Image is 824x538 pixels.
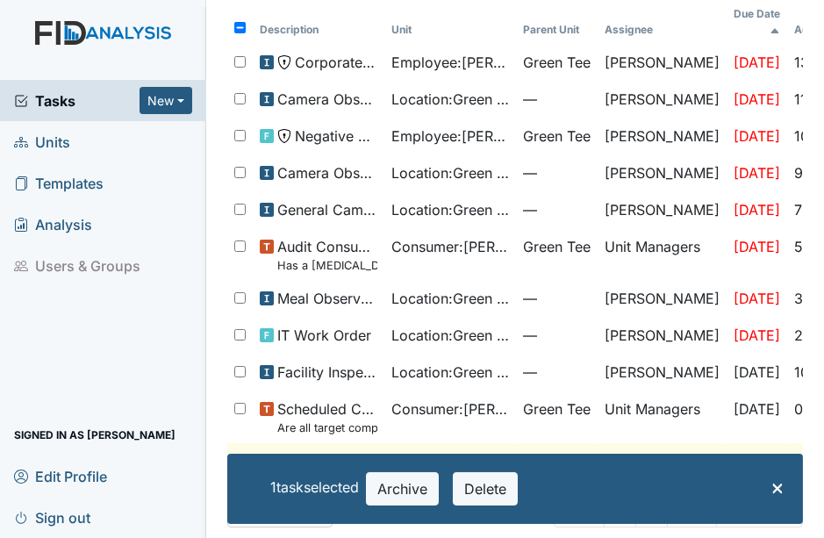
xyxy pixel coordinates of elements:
span: Location : Green Tee [391,362,509,383]
span: [DATE] [734,400,780,418]
span: Camera Observation [277,162,377,183]
input: Toggle All Rows Selected [234,22,246,33]
span: — [523,89,591,110]
span: 1 task selected [270,478,359,496]
td: [PERSON_NAME] [598,355,727,391]
span: Green Tee [523,52,591,73]
span: [DATE] [734,452,780,470]
span: [DATE] [734,201,780,219]
span: [DATE] [734,290,780,307]
td: [PERSON_NAME] [598,443,727,480]
a: Tasks [14,90,140,111]
span: [DATE] [734,90,780,108]
span: Consumer : [PERSON_NAME] [391,398,509,420]
span: [DATE] [734,127,780,145]
span: 117 [794,90,814,108]
span: 70 [794,201,811,219]
span: [DATE] [734,164,780,182]
td: [PERSON_NAME] [598,318,727,355]
span: 0 [794,452,803,470]
span: 51 [794,238,809,255]
span: General Camera Observation [277,199,377,220]
span: 106 [794,127,818,145]
span: 0 [794,400,803,418]
td: [PERSON_NAME] [598,118,727,155]
span: Green Tee [523,398,591,420]
button: New [140,87,192,114]
span: [DATE] [734,54,780,71]
span: — [523,199,591,220]
td: Unit Managers [598,391,727,443]
small: Has a [MEDICAL_DATA] been completed for all [DEMOGRAPHIC_DATA] and [DEMOGRAPHIC_DATA] over 50 or ... [277,257,377,274]
span: 10 [794,363,809,381]
span: Employee : [PERSON_NAME] [391,52,509,73]
span: Signed in as [PERSON_NAME] [14,421,176,448]
span: Location : Green Tee [391,288,509,309]
td: [PERSON_NAME] [598,45,727,82]
span: 32 [794,290,812,307]
span: — [523,325,591,346]
span: [DATE] [734,326,780,344]
td: [PERSON_NAME] [598,281,727,318]
button: Archive [366,472,439,506]
td: [PERSON_NAME] [598,192,727,229]
span: Corporate Compliance [295,52,377,73]
span: — [523,362,591,383]
span: — [523,162,591,183]
td: Unit Managers [598,229,727,281]
td: [PERSON_NAME] [598,155,727,192]
span: Templates [14,169,104,197]
span: Location : Green Tee [391,450,509,471]
span: Green Tee [523,126,591,147]
span: Camera Observation [277,89,377,110]
span: Scheduled Consumer Chart Review Are all target completion dates current (not expired)? [277,398,377,436]
span: Green Tee [523,236,591,257]
span: 29 [794,326,812,344]
span: 134 [794,54,818,71]
span: Consumer : [PERSON_NAME] [391,236,509,257]
span: [DATE] [734,363,780,381]
span: Analysis [14,211,92,238]
span: [DATE] [734,238,780,255]
span: IT Work Order [277,325,371,346]
span: Sign out [14,504,90,531]
span: Audit Consumers Charts Has a colonoscopy been completed for all males and females over 50 or is t... [277,236,377,274]
span: Employee : [PERSON_NAME] [391,126,509,147]
span: Location : Green Tee [391,162,509,183]
span: Location : Green Tee [391,199,509,220]
span: Meal Observation [277,288,377,309]
span: Edit Profile [14,463,107,490]
span: — [523,288,591,309]
small: Are all target completion dates current (not expired)? [277,420,377,436]
span: Negative Performance Review [295,126,377,147]
button: Delete [453,472,518,506]
span: × [770,474,785,499]
span: 94 [794,164,812,182]
span: — [523,450,591,471]
span: Facility Inspection [277,362,377,383]
span: Location : Green Tee [391,89,509,110]
td: [PERSON_NAME] [598,82,727,118]
span: Location : Green Tee [391,325,509,346]
span: Units [14,128,70,155]
span: Work Order Routine [277,450,377,471]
